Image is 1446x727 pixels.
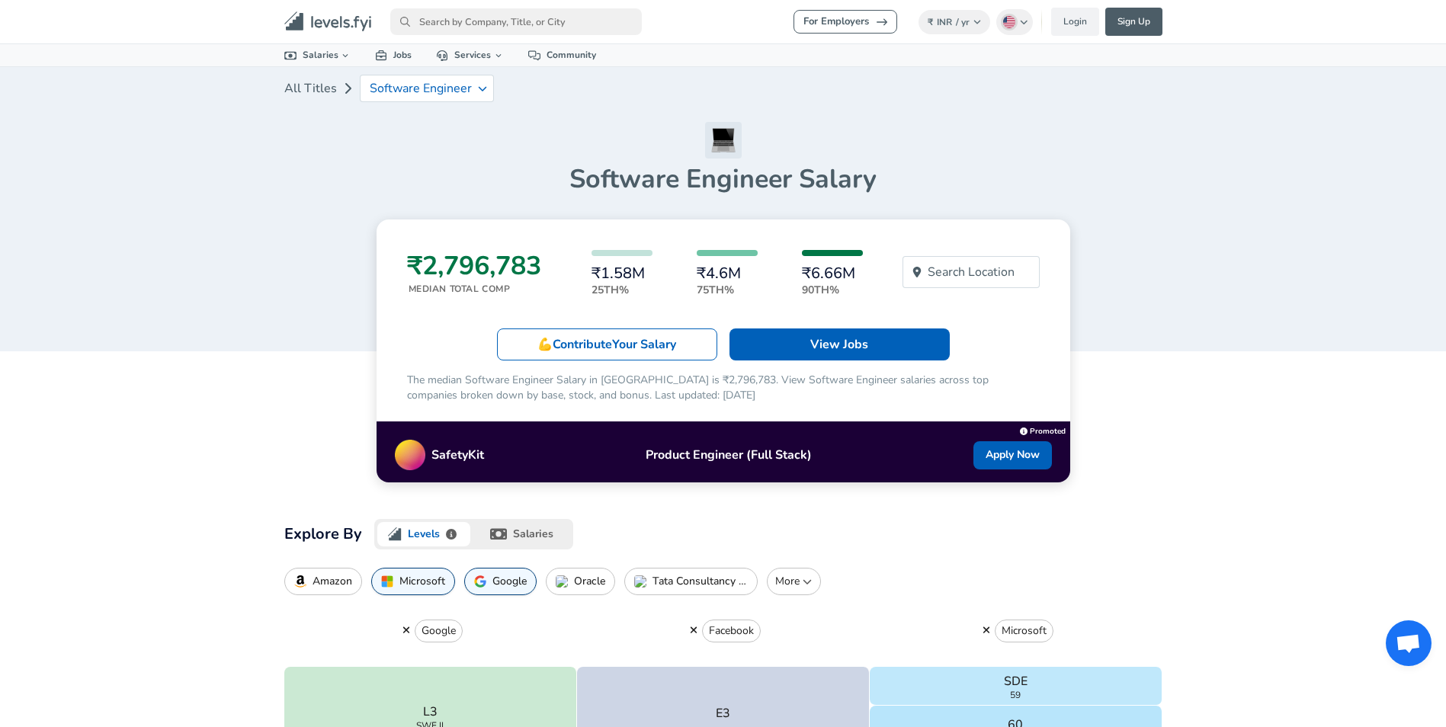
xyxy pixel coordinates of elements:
[370,82,472,95] p: Software Engineer
[381,575,393,588] img: MicrosoftIcon
[407,250,541,282] h3: ₹2,796,783
[1105,8,1162,36] a: Sign Up
[574,575,605,588] p: Oracle
[497,328,717,360] a: 💪ContributeYour Salary
[537,335,676,354] p: 💪 Contribute
[973,441,1052,469] a: Apply Now
[870,667,1162,706] button: SDE59
[484,446,973,464] p: Product Engineer (Full Stack)
[399,575,445,588] p: Microsoft
[1386,620,1432,666] div: Open chat
[709,623,754,639] p: Facebook
[697,265,758,282] h6: ₹4.6M
[928,16,933,28] span: ₹
[1010,690,1021,700] span: 59
[284,568,362,595] button: Amazon
[612,336,676,353] span: Your Salary
[284,163,1162,195] h1: Software Engineer Salary
[516,44,608,66] a: Community
[422,623,456,639] p: Google
[284,73,337,104] a: All Titles
[294,575,306,588] img: AmazonIcon
[492,575,527,588] p: Google
[928,263,1015,281] p: Search Location
[802,265,863,282] h6: ₹6.66M
[546,568,615,595] button: Oracle
[702,620,761,642] button: Facebook
[395,440,425,470] img: Promo Logo
[729,328,950,360] a: View Jobs
[705,122,742,159] img: Software Engineer Icon
[767,568,821,595] button: More
[716,704,730,722] p: E3
[919,10,991,34] button: ₹INR/ yr
[424,44,516,66] a: Services
[431,446,484,464] p: SafetyKit
[1003,16,1015,28] img: English (US)
[956,16,970,28] span: / yr
[592,282,652,298] p: 25th%
[313,575,352,588] p: Amazon
[995,620,1053,642] button: Microsoft
[415,620,463,642] button: Google
[474,575,486,588] img: GoogleIcon
[802,282,863,298] p: 90th%
[697,282,758,298] p: 75th%
[592,265,652,282] h6: ₹1.58M
[1051,8,1099,36] a: Login
[1004,672,1028,690] p: SDE
[407,373,1040,403] p: The median Software Engineer Salary in [GEOGRAPHIC_DATA] is ₹2,796,783. View Software Engineer sa...
[794,10,897,34] a: For Employers
[652,575,748,588] p: Tata Consultancy Services
[556,575,568,588] img: OracleIcon
[464,568,537,595] button: Google
[371,568,455,595] button: Microsoft
[390,8,642,35] input: Search by Company, Title, or City
[409,282,541,296] p: Median Total Comp
[624,568,758,595] button: Tata Consultancy Services
[634,575,646,588] img: Tata Consultancy ServicesIcon
[388,527,402,541] img: levels.fyi logo
[374,519,474,549] button: levels.fyi logoLevels
[810,335,868,354] p: View Jobs
[996,9,1033,35] button: English (US)
[272,44,364,66] a: Salaries
[284,522,362,546] h2: Explore By
[473,519,573,549] button: salaries
[363,44,424,66] a: Jobs
[937,16,952,28] span: INR
[1020,423,1066,437] a: Promoted
[423,703,438,721] p: L3
[1002,623,1047,639] p: Microsoft
[774,574,814,589] p: More
[266,6,1181,37] nav: primary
